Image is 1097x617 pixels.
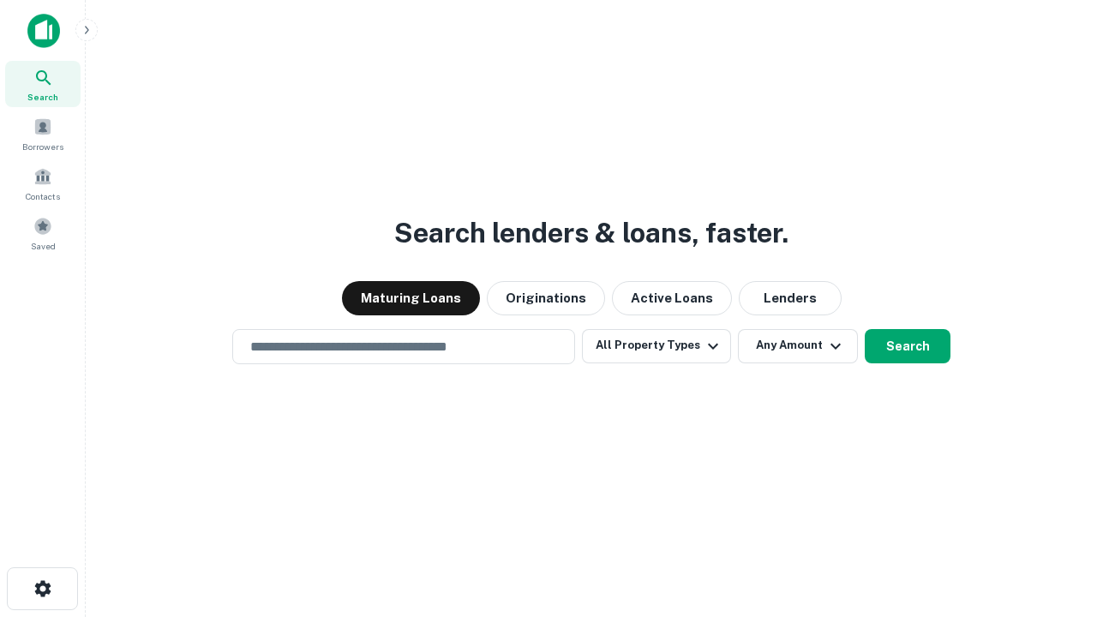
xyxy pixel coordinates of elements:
[1011,480,1097,562] iframe: Chat Widget
[487,281,605,315] button: Originations
[5,160,81,207] a: Contacts
[582,329,731,363] button: All Property Types
[27,14,60,48] img: capitalize-icon.png
[5,210,81,256] a: Saved
[394,213,788,254] h3: Search lenders & loans, faster.
[612,281,732,315] button: Active Loans
[26,189,60,203] span: Contacts
[31,239,56,253] span: Saved
[22,140,63,153] span: Borrowers
[5,111,81,157] a: Borrowers
[5,61,81,107] a: Search
[342,281,480,315] button: Maturing Loans
[738,329,858,363] button: Any Amount
[865,329,950,363] button: Search
[739,281,842,315] button: Lenders
[27,90,58,104] span: Search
